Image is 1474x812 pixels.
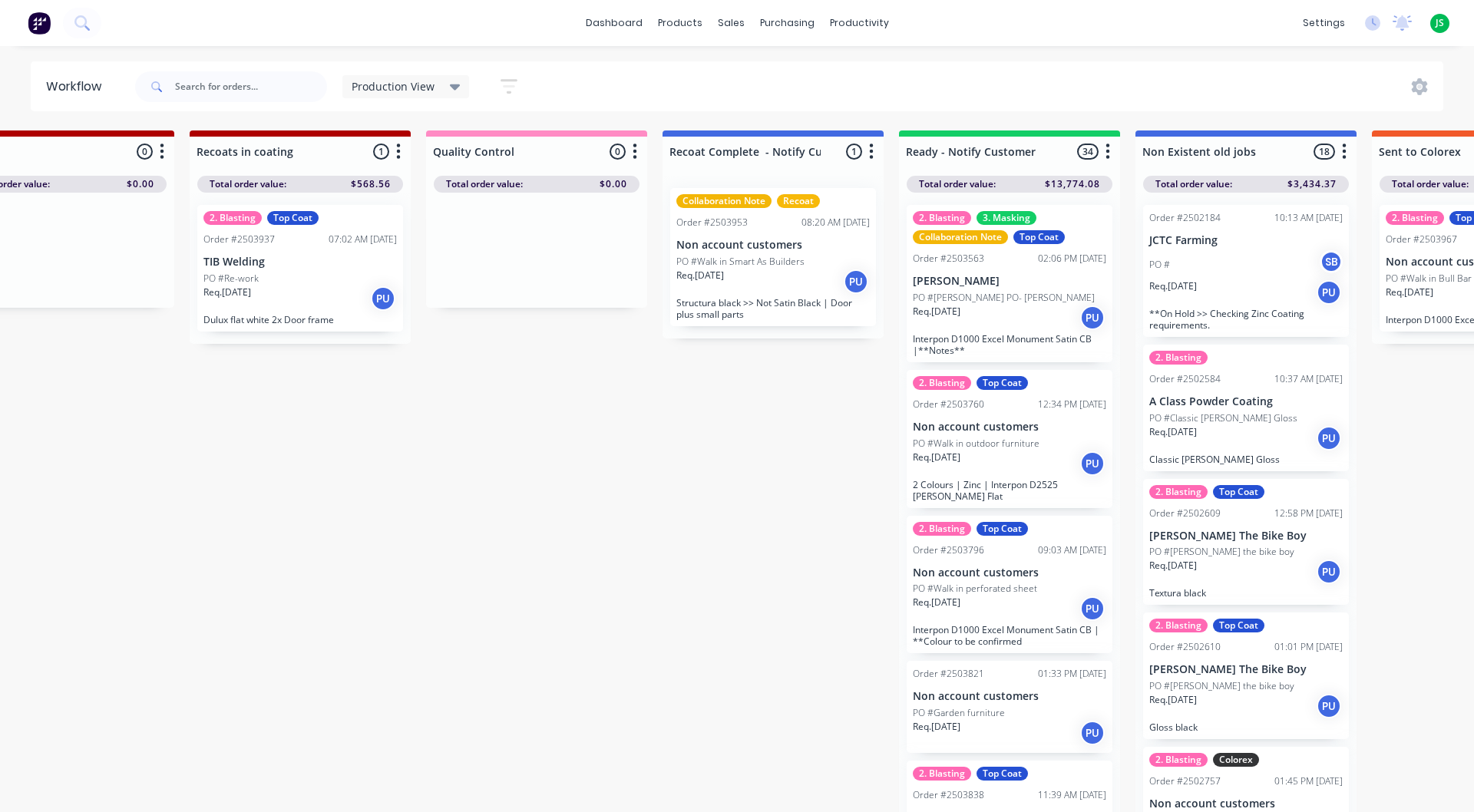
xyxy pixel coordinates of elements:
[913,252,984,266] div: Order #2503563
[977,376,1028,390] div: Top Coat
[28,12,51,35] img: Factory
[1149,774,1221,788] div: Order #2502757
[822,12,897,35] div: productivity
[1317,426,1341,451] div: PU
[913,437,1039,451] p: PO #Walk in outdoor furniture
[801,216,870,229] div: 08:20 AM [DATE]
[913,566,1106,579] p: Non account customers
[913,275,1106,288] p: [PERSON_NAME]
[913,690,1106,703] p: Non account customers
[913,596,960,609] p: Req. [DATE]
[913,376,971,390] div: 2. Blasting
[1386,286,1433,299] p: Req. [DATE]
[329,233,397,246] div: 07:02 AM [DATE]
[1149,587,1343,599] p: Textura black
[1274,372,1343,386] div: 10:37 AM [DATE]
[1149,679,1294,693] p: PO #[PERSON_NAME] the bike boy
[1392,177,1469,191] span: Total order value:
[670,188,876,326] div: Collaboration NoteRecoatOrder #250395308:20 AM [DATE]Non account customersPO #Walk in Smart As Bu...
[913,788,984,802] div: Order #2503838
[1149,640,1221,654] div: Order #2502610
[1143,612,1349,739] div: 2. BlastingTop CoatOrder #250261001:01 PM [DATE][PERSON_NAME] The Bike BoyPO #[PERSON_NAME] the b...
[913,305,960,319] p: Req. [DATE]
[1274,640,1343,654] div: 01:01 PM [DATE]
[1295,12,1353,35] div: settings
[1386,211,1444,225] div: 2. Blasting
[777,194,820,208] div: Recoat
[913,398,984,411] div: Order #2503760
[1143,479,1349,606] div: 2. BlastingTop CoatOrder #250260912:58 PM [DATE][PERSON_NAME] The Bike BoyPO #[PERSON_NAME] the b...
[1149,308,1343,331] p: **On Hold >> Checking Zinc Coating requirements.
[676,216,748,229] div: Order #2503953
[1149,559,1197,573] p: Req. [DATE]
[203,286,251,299] p: Req. [DATE]
[650,12,710,35] div: products
[1274,774,1343,788] div: 01:45 PM [DATE]
[210,177,286,191] span: Total order value:
[127,177,154,191] span: $0.00
[46,78,109,96] div: Workflow
[203,211,262,225] div: 2. Blasting
[913,720,960,734] p: Req. [DATE]
[1149,663,1343,676] p: [PERSON_NAME] The Bike Boy
[203,272,259,286] p: PO #Re-work
[600,177,627,191] span: $0.00
[1080,451,1105,476] div: PU
[913,333,1106,356] p: Interpon D1000 Excel Monument Satin CB |**Notes**
[913,624,1106,647] p: Interpon D1000 Excel Monument Satin CB | **Colour to be confirmed
[1287,177,1337,191] span: $3,434.37
[676,255,805,269] p: PO #Walk in Smart As Builders
[1149,279,1197,293] p: Req. [DATE]
[1213,485,1264,499] div: Top Coat
[1038,667,1106,681] div: 01:33 PM [DATE]
[1149,454,1343,465] p: Classic [PERSON_NAME] Gloss
[907,205,1112,362] div: 2. Blasting3. MaskingCollaboration NoteTop CoatOrder #250356302:06 PM [DATE][PERSON_NAME]PO #[PER...
[1045,177,1100,191] span: $13,774.08
[1038,398,1106,411] div: 12:34 PM [DATE]
[844,269,868,294] div: PU
[907,661,1112,753] div: Order #250382101:33 PM [DATE]Non account customersPO #Garden furnitureReq.[DATE]PU
[1320,250,1343,273] div: SB
[913,291,1095,305] p: PO #[PERSON_NAME] PO- [PERSON_NAME]
[913,522,971,536] div: 2. Blasting
[351,177,391,191] span: $568.56
[676,297,870,320] p: Structura black >> Not Satin Black | Door plus small parts
[913,230,1008,244] div: Collaboration Note
[1038,788,1106,802] div: 11:39 AM [DATE]
[1149,372,1221,386] div: Order #2502584
[1149,234,1343,247] p: JCTC Farming
[267,211,319,225] div: Top Coat
[203,314,397,325] p: Dulux flat white 2x Door frame
[676,239,870,252] p: Non account customers
[1386,272,1472,286] p: PO #Walk in Bull Bar
[1149,530,1343,543] p: [PERSON_NAME] The Bike Boy
[977,211,1036,225] div: 3. Masking
[676,269,724,282] p: Req. [DATE]
[913,767,971,781] div: 2. Blasting
[1080,596,1105,621] div: PU
[1143,205,1349,337] div: Order #250218410:13 AM [DATE]JCTC FarmingPO #SBReq.[DATE]PU**On Hold >> Checking Zinc Coating req...
[203,256,397,269] p: TIB Welding
[1317,280,1341,305] div: PU
[977,767,1028,781] div: Top Coat
[919,177,996,191] span: Total order value:
[446,177,523,191] span: Total order value:
[1149,693,1197,707] p: Req. [DATE]
[1080,305,1105,330] div: PU
[913,667,984,681] div: Order #2503821
[1149,545,1294,559] p: PO #[PERSON_NAME] the bike boy
[1149,351,1208,365] div: 2. Blasting
[1013,230,1065,244] div: Top Coat
[1149,507,1221,520] div: Order #2502609
[907,516,1112,654] div: 2. BlastingTop CoatOrder #250379609:03 AM [DATE]Non account customersPO #Walk in perforated sheet...
[1149,258,1170,272] p: PO #
[197,205,403,332] div: 2. BlastingTop CoatOrder #250393707:02 AM [DATE]TIB WeldingPO #Re-workReq.[DATE]PUDulux flat whit...
[1149,425,1197,439] p: Req. [DATE]
[913,706,1005,720] p: PO #Garden furniture
[578,12,650,35] a: dashboard
[1149,797,1343,810] p: Non account customers
[913,421,1106,434] p: Non account customers
[1155,177,1232,191] span: Total order value:
[1149,411,1297,425] p: PO #Classic [PERSON_NAME] Gloss
[1149,619,1208,632] div: 2. Blasting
